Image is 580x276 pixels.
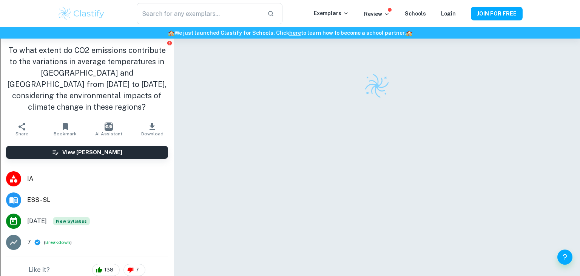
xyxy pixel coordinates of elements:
a: here [289,30,301,36]
button: JOIN FOR FREE [471,7,523,20]
input: Search for any exemplars... [137,3,261,24]
span: 🏫 [406,30,412,36]
a: Schools [405,11,426,17]
img: Clastify logo [57,6,105,21]
p: Review [364,10,390,18]
a: Login [441,11,456,17]
p: Exemplars [314,9,349,17]
h6: We just launched Clastify for Schools. Click to learn how to become a school partner. [2,29,578,37]
button: Help and Feedback [557,250,572,265]
span: 🏫 [168,30,174,36]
